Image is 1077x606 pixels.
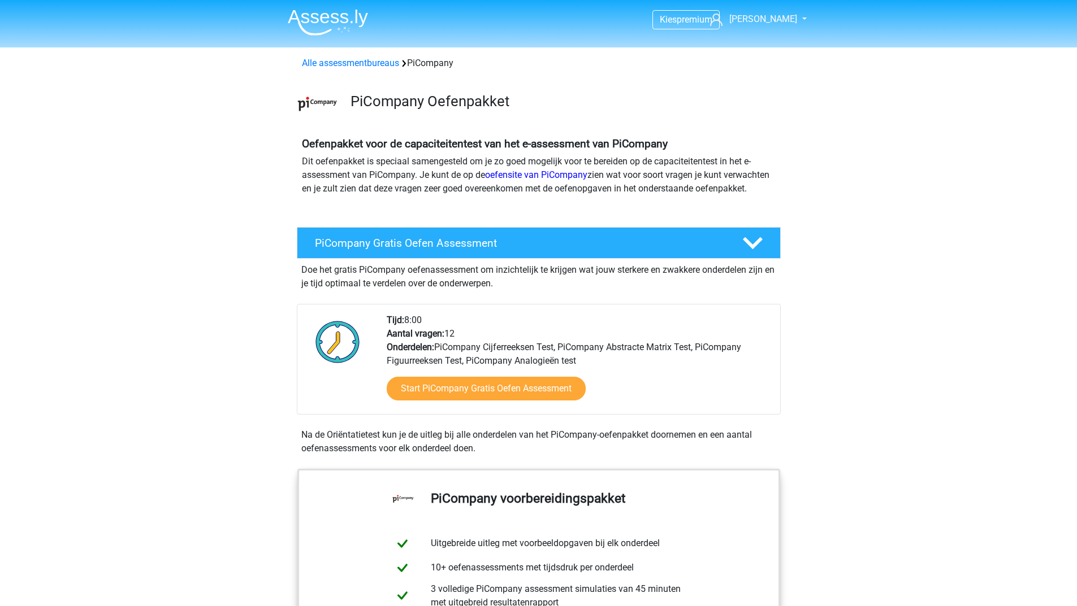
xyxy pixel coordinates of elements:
div: Na de Oriëntatietest kun je de uitleg bij alle onderdelen van het PiCompany-oefenpakket doornemen... [297,428,781,455]
div: Doe het gratis PiCompany oefenassessment om inzichtelijk te krijgen wat jouw sterkere en zwakkere... [297,259,781,290]
p: Dit oefenpakket is speciaal samengesteld om je zo goed mogelijk voor te bereiden op de capaciteit... [302,155,776,195]
span: premium [677,14,712,25]
img: Assessly [288,9,368,36]
div: 8:00 12 PiCompany Cijferreeksen Test, PiCompany Abstracte Matrix Test, PiCompany Figuurreeksen Te... [378,313,780,414]
a: PiCompany Gratis Oefen Assessment [292,227,785,259]
img: picompany.png [297,84,338,124]
span: Kies [660,14,677,25]
a: oefensite van PiCompany [485,169,587,180]
b: Aantal vragen: [387,328,444,339]
b: Tijd: [387,315,404,325]
img: Klok [309,313,366,370]
a: Alle assessmentbureaus [302,58,399,68]
a: Kiespremium [653,12,719,27]
div: PiCompany [297,56,780,70]
a: Start PiCompany Gratis Oefen Assessment [387,377,586,400]
a: [PERSON_NAME] [706,12,798,26]
span: [PERSON_NAME] [729,14,797,24]
b: Oefenpakket voor de capaciteitentest van het e-assessment van PiCompany [302,137,668,150]
h3: PiCompany Oefenpakket [351,93,772,110]
h4: PiCompany Gratis Oefen Assessment [315,237,724,250]
b: Onderdelen: [387,342,434,352]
